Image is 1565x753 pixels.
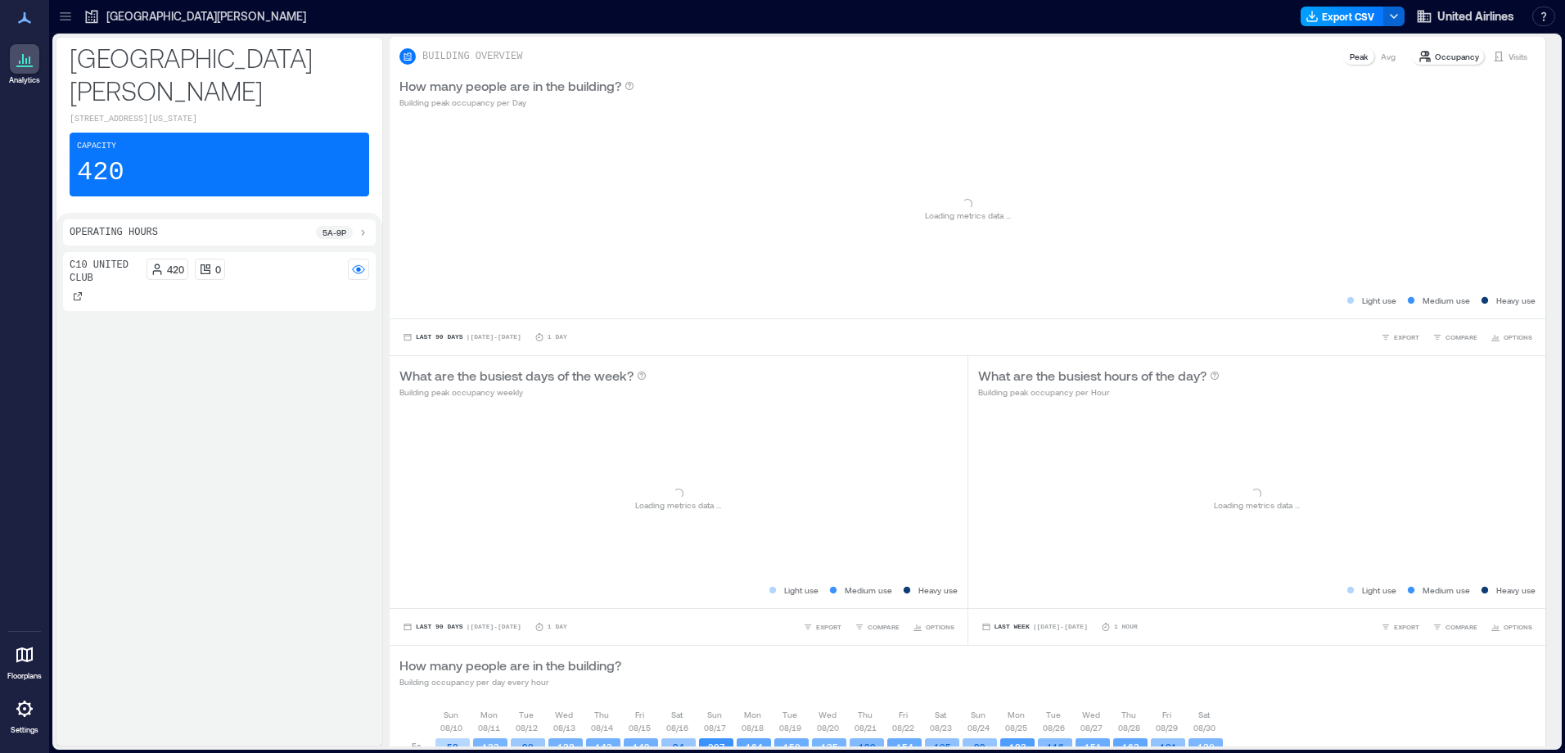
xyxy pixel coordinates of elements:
[1504,332,1532,342] span: OPTIONS
[635,498,721,512] p: Loading metrics data ...
[1198,708,1210,721] p: Sat
[971,708,985,721] p: Sun
[851,619,903,635] button: COMPARE
[707,708,722,721] p: Sun
[70,113,369,126] p: [STREET_ADDRESS][US_STATE]
[1423,584,1470,597] p: Medium use
[1362,584,1396,597] p: Light use
[1423,294,1470,307] p: Medium use
[70,41,369,106] p: [GEOGRAPHIC_DATA][PERSON_NAME]
[9,75,40,85] p: Analytics
[744,708,761,721] p: Mon
[782,708,797,721] p: Tue
[478,721,500,734] p: 08/11
[594,708,609,721] p: Thu
[967,721,990,734] p: 08/24
[1445,332,1477,342] span: COMPARE
[934,742,951,752] text: 105
[422,50,522,63] p: BUILDING OVERVIEW
[167,263,184,276] p: 420
[215,263,221,276] p: 0
[1121,708,1136,721] p: Thu
[858,708,873,721] p: Thu
[918,584,958,597] p: Heavy use
[399,96,634,109] p: Building peak occupancy per Day
[4,39,45,90] a: Analytics
[399,76,621,96] p: How many people are in the building?
[1162,708,1171,721] p: Fri
[1362,294,1396,307] p: Light use
[522,742,534,752] text: 90
[548,622,567,632] p: 1 Day
[978,386,1220,399] p: Building peak occupancy per Hour
[1156,721,1178,734] p: 08/29
[70,226,158,239] p: Operating Hours
[784,584,819,597] p: Light use
[925,209,1011,222] p: Loading metrics data ...
[1043,721,1065,734] p: 08/26
[106,8,306,25] p: [GEOGRAPHIC_DATA][PERSON_NAME]
[5,689,44,740] a: Settings
[77,156,124,189] p: 420
[399,329,525,345] button: Last 90 Days |[DATE]-[DATE]
[1197,742,1215,752] text: 130
[1214,498,1300,512] p: Loading metrics data ...
[1378,619,1423,635] button: EXPORT
[909,619,958,635] button: OPTIONS
[1487,329,1536,345] button: OPTIONS
[821,742,838,752] text: 135
[70,259,140,285] p: C10 United Club
[480,708,498,721] p: Mon
[671,708,683,721] p: Sat
[892,721,914,734] p: 08/22
[1080,721,1103,734] p: 08/27
[704,721,726,734] p: 08/17
[553,721,575,734] p: 08/13
[845,584,892,597] p: Medium use
[1118,721,1140,734] p: 08/28
[1504,622,1532,632] span: OPTIONS
[11,725,38,735] p: Settings
[1429,329,1481,345] button: COMPARE
[1008,708,1025,721] p: Mon
[859,742,876,752] text: 120
[978,366,1206,386] p: What are the busiest hours of the day?
[1122,742,1139,752] text: 163
[930,721,952,734] p: 08/23
[1046,708,1061,721] p: Tue
[440,721,462,734] p: 08/10
[1509,50,1527,63] p: Visits
[666,721,688,734] p: 08/16
[1005,721,1027,734] p: 08/25
[779,721,801,734] p: 08/19
[1445,622,1477,632] span: COMPARE
[1496,584,1536,597] p: Heavy use
[1378,329,1423,345] button: EXPORT
[800,619,845,635] button: EXPORT
[819,708,837,721] p: Wed
[1350,50,1368,63] p: Peak
[1114,622,1138,632] p: 1 Hour
[322,226,346,239] p: 5a - 9p
[1082,708,1100,721] p: Wed
[1496,294,1536,307] p: Heavy use
[1009,742,1026,752] text: 183
[2,635,47,686] a: Floorplans
[1085,742,1102,752] text: 151
[673,742,684,752] text: 94
[7,671,42,681] p: Floorplans
[899,708,908,721] p: Fri
[935,708,946,721] p: Sat
[557,742,575,752] text: 138
[1193,721,1215,734] p: 08/30
[868,622,900,632] span: COMPARE
[746,742,763,752] text: 164
[926,622,954,632] span: OPTIONS
[855,721,877,734] p: 08/21
[1381,50,1396,63] p: Avg
[555,708,573,721] p: Wed
[708,742,725,752] text: 207
[633,742,650,752] text: 142
[447,742,458,752] text: 58
[399,386,647,399] p: Building peak occupancy weekly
